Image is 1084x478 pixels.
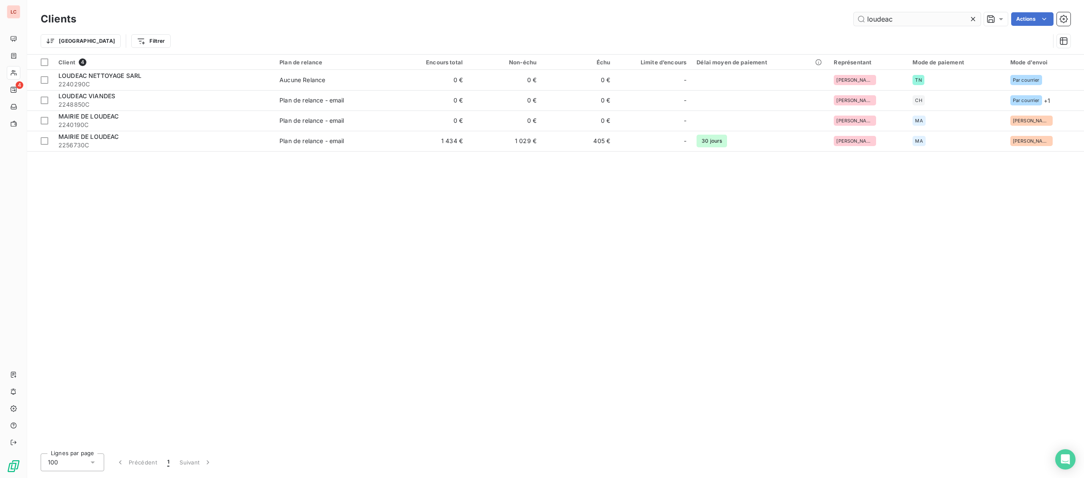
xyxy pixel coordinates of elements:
[913,59,1000,66] div: Mode de paiement
[58,59,75,66] span: Client
[131,34,170,48] button: Filtrer
[58,80,269,88] span: 2240290C
[279,96,344,105] div: Plan de relance - email
[542,70,615,90] td: 0 €
[684,137,686,145] span: -
[542,90,615,111] td: 0 €
[7,459,20,473] img: Logo LeanPay
[547,59,610,66] div: Échu
[79,58,86,66] span: 4
[58,92,115,99] span: LOUDEAC VIANDES
[836,77,874,83] span: [PERSON_NAME]
[697,59,824,66] div: Délai moyen de paiement
[279,59,389,66] div: Plan de relance
[162,453,174,471] button: 1
[279,116,344,125] div: Plan de relance - email
[58,72,141,79] span: LOUDEAC NETTOYAGE SARL
[58,100,269,109] span: 2248850C
[7,5,20,19] div: LC
[1013,118,1050,123] span: [PERSON_NAME] - Chorus
[1055,449,1076,470] div: Open Intercom Messenger
[279,76,325,84] div: Aucune Relance
[1013,77,1040,83] span: Par courrier
[394,131,468,151] td: 1 434 €
[915,98,922,103] span: CH
[468,90,542,111] td: 0 €
[41,11,76,27] h3: Clients
[48,458,58,467] span: 100
[1044,96,1050,105] span: + 1
[41,34,121,48] button: [GEOGRAPHIC_DATA]
[915,118,923,123] span: MA
[58,141,269,149] span: 2256730C
[468,131,542,151] td: 1 029 €
[279,137,344,145] div: Plan de relance - email
[834,59,902,66] div: Représentant
[1010,59,1079,66] div: Mode d'envoi
[1013,98,1040,103] span: Par courrier
[684,76,686,84] span: -
[836,118,874,123] span: [PERSON_NAME]
[836,138,874,144] span: [PERSON_NAME]
[542,111,615,131] td: 0 €
[684,96,686,105] span: -
[684,116,686,125] span: -
[394,70,468,90] td: 0 €
[58,121,269,129] span: 2240190C
[111,453,162,471] button: Précédent
[1013,138,1050,144] span: [PERSON_NAME] - Chorus
[836,98,874,103] span: [PERSON_NAME]
[468,70,542,90] td: 0 €
[697,135,727,147] span: 30 jours
[394,111,468,131] td: 0 €
[473,59,536,66] div: Non-échu
[58,133,119,140] span: MAIRIE DE LOUDEAC
[174,453,217,471] button: Suivant
[167,458,169,467] span: 1
[854,12,981,26] input: Rechercher
[394,90,468,111] td: 0 €
[915,138,923,144] span: MA
[620,59,686,66] div: Limite d’encours
[16,81,23,89] span: 4
[399,59,463,66] div: Encours total
[468,111,542,131] td: 0 €
[542,131,615,151] td: 405 €
[58,113,119,120] span: MAIRIE DE LOUDEAC
[1011,12,1054,26] button: Actions
[915,77,921,83] span: TN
